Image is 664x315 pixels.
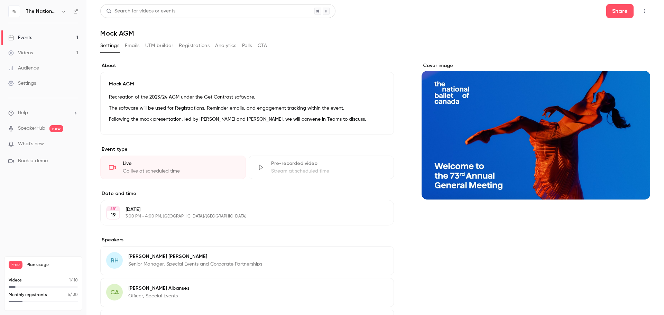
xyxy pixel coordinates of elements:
p: 3:00 PM - 4:00 PM, [GEOGRAPHIC_DATA]/[GEOGRAPHIC_DATA] [126,214,357,219]
p: The software will be used for Registrations, Reminder emails, and engagement tracking within the ... [109,104,385,112]
div: Pre-recorded video [271,160,386,167]
p: Event type [100,146,394,153]
span: Free [9,261,22,269]
button: Polls [242,40,252,51]
label: Date and time [100,190,394,197]
div: Live [123,160,237,167]
label: About [100,62,394,69]
span: 6 [68,293,70,297]
div: Search for videos or events [106,8,175,15]
div: Stream at scheduled time [271,168,386,175]
h1: Mock AGM [100,29,650,37]
span: CA [110,288,119,297]
section: Cover image [422,62,650,200]
div: Audience [8,65,39,72]
p: [DATE] [126,206,357,213]
p: 19 [111,212,116,219]
p: Videos [9,277,22,284]
button: UTM builder [145,40,173,51]
span: Help [18,109,28,117]
div: Events [8,34,32,41]
button: CTA [258,40,267,51]
p: [PERSON_NAME] Albanses [128,285,190,292]
div: SEP [107,206,119,211]
label: Cover image [422,62,650,69]
span: What's new [18,140,44,148]
p: Officer, Special Events [128,293,190,299]
div: CA[PERSON_NAME] AlbansesOfficer, Special Events [100,278,394,307]
li: help-dropdown-opener [8,109,78,117]
span: RH [111,256,119,265]
div: Pre-recorded videoStream at scheduled time [249,156,394,179]
iframe: Noticeable Trigger [70,141,78,147]
span: new [49,125,63,132]
p: [PERSON_NAME] [PERSON_NAME] [128,253,262,260]
a: SpeakerHub [18,125,45,132]
span: Book a demo [18,157,48,165]
button: Emails [125,40,139,51]
button: Analytics [215,40,237,51]
p: Following the mock presentation, led by [PERSON_NAME] and [PERSON_NAME], we will convene in Teams... [109,115,385,123]
div: Settings [8,80,36,87]
div: Go live at scheduled time [123,168,237,175]
button: Settings [100,40,119,51]
img: The National Ballet of Canada [9,6,20,17]
button: Registrations [179,40,210,51]
p: Mock AGM [109,81,385,87]
p: Monthly registrants [9,292,47,298]
div: LiveGo live at scheduled time [100,156,246,179]
div: Videos [8,49,33,56]
h6: The National Ballet of Canada [26,8,58,15]
p: / 10 [69,277,78,284]
p: Senior Manager, Special Events and Corporate Partnerships [128,261,262,268]
p: / 30 [68,292,78,298]
span: 1 [69,278,71,282]
p: Recreation of the 2023/24 AGM under the Get Contrast software. [109,93,385,101]
span: Plan usage [27,262,78,268]
div: RH[PERSON_NAME] [PERSON_NAME]Senior Manager, Special Events and Corporate Partnerships [100,246,394,275]
label: Speakers [100,237,394,243]
button: Share [606,4,634,18]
